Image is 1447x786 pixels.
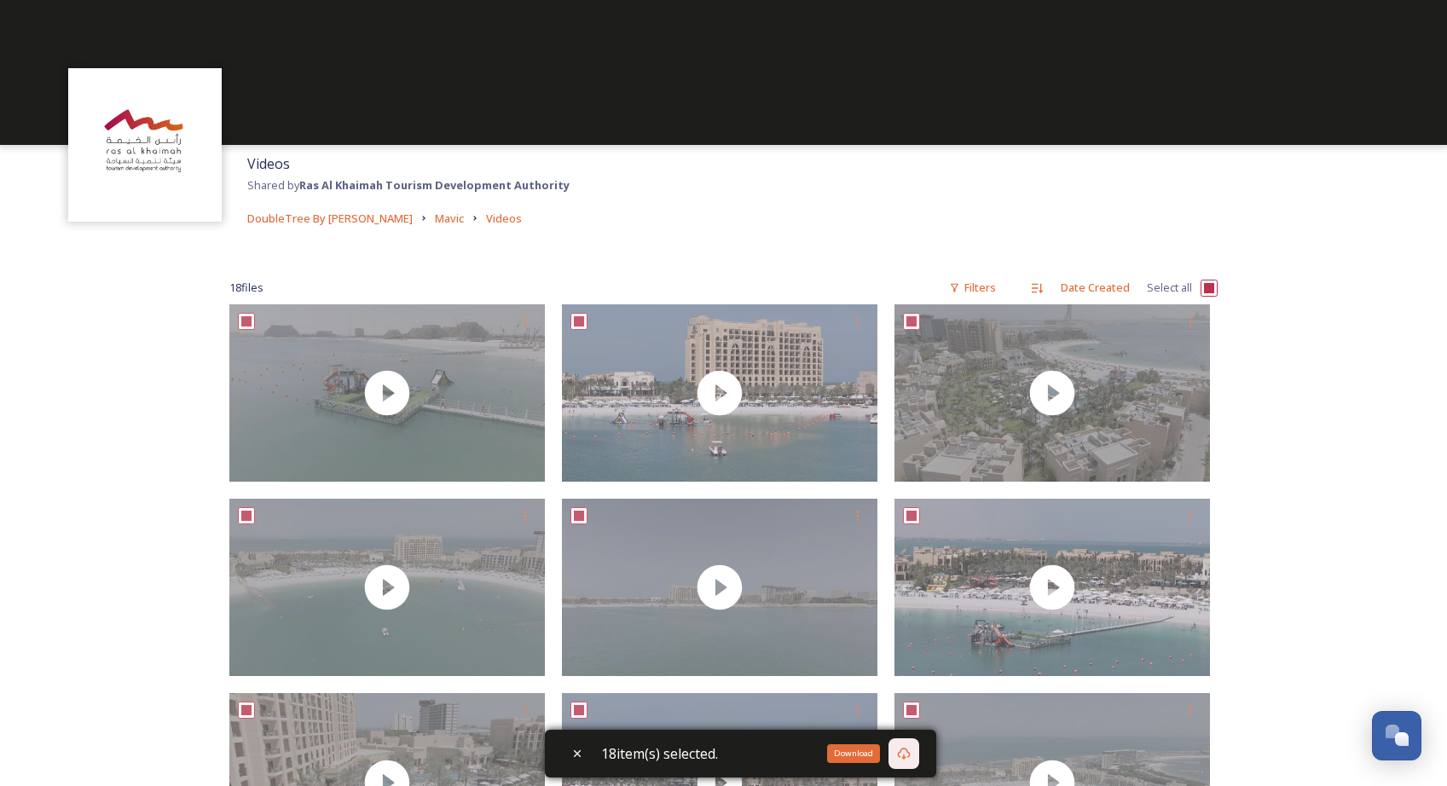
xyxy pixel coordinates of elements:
[601,743,718,764] span: 18 item(s) selected.
[1052,271,1138,304] div: Date Created
[299,177,570,193] strong: Ras Al Khaimah Tourism Development Authority
[229,304,545,482] img: thumbnail
[486,208,522,228] a: Videos
[247,208,413,228] a: DoubleTree By [PERSON_NAME]
[77,77,213,213] img: Logo_RAKTDA_RGB-01.png
[247,211,413,226] span: DoubleTree By [PERSON_NAME]
[1147,280,1192,296] span: Select all
[229,280,263,296] span: 18 file s
[894,304,1210,482] img: thumbnail
[435,208,464,228] a: Mavic
[229,499,545,676] img: thumbnail
[562,304,877,482] img: thumbnail
[435,211,464,226] span: Mavic
[941,271,1004,304] div: Filters
[486,211,522,226] span: Videos
[1372,711,1421,760] button: Open Chat
[247,154,290,173] span: Videos
[894,499,1210,676] img: thumbnail
[247,177,570,193] span: Shared by
[562,499,877,676] img: thumbnail
[827,744,880,763] div: Download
